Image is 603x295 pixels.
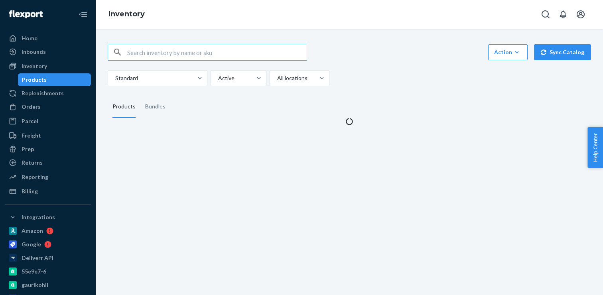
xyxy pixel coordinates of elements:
[5,129,91,142] a: Freight
[5,32,91,45] a: Home
[22,34,37,42] div: Home
[5,185,91,198] a: Billing
[22,173,48,181] div: Reporting
[22,89,64,97] div: Replenishments
[5,252,91,264] a: Deliverr API
[18,73,91,86] a: Products
[494,48,522,56] div: Action
[5,238,91,251] a: Google
[22,187,38,195] div: Billing
[22,267,46,275] div: 55e9e7-6
[112,96,136,118] div: Products
[22,117,38,125] div: Parcel
[22,281,48,289] div: gaurikohli
[5,115,91,128] a: Parcel
[5,143,91,155] a: Prep
[127,44,307,60] input: Search inventory by name or sku
[22,213,55,221] div: Integrations
[22,76,47,84] div: Products
[22,240,41,248] div: Google
[22,159,43,167] div: Returns
[22,145,34,153] div: Prep
[538,6,554,22] button: Open Search Box
[573,6,589,22] button: Open account menu
[5,87,91,100] a: Replenishments
[22,48,46,56] div: Inbounds
[22,62,47,70] div: Inventory
[5,45,91,58] a: Inbounds
[75,6,91,22] button: Close Navigation
[5,156,91,169] a: Returns
[5,211,91,224] button: Integrations
[5,171,91,183] a: Reporting
[5,100,91,113] a: Orders
[5,279,91,291] a: gaurikohli
[5,224,91,237] a: Amazon
[5,60,91,73] a: Inventory
[587,127,603,168] button: Help Center
[22,132,41,140] div: Freight
[22,103,41,111] div: Orders
[22,227,43,235] div: Amazon
[555,6,571,22] button: Open notifications
[108,10,145,18] a: Inventory
[145,96,166,118] div: Bundles
[9,10,43,18] img: Flexport logo
[5,265,91,278] a: 55e9e7-6
[534,44,591,60] button: Sync Catalog
[22,254,53,262] div: Deliverr API
[102,3,151,26] ol: breadcrumbs
[488,44,528,60] button: Action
